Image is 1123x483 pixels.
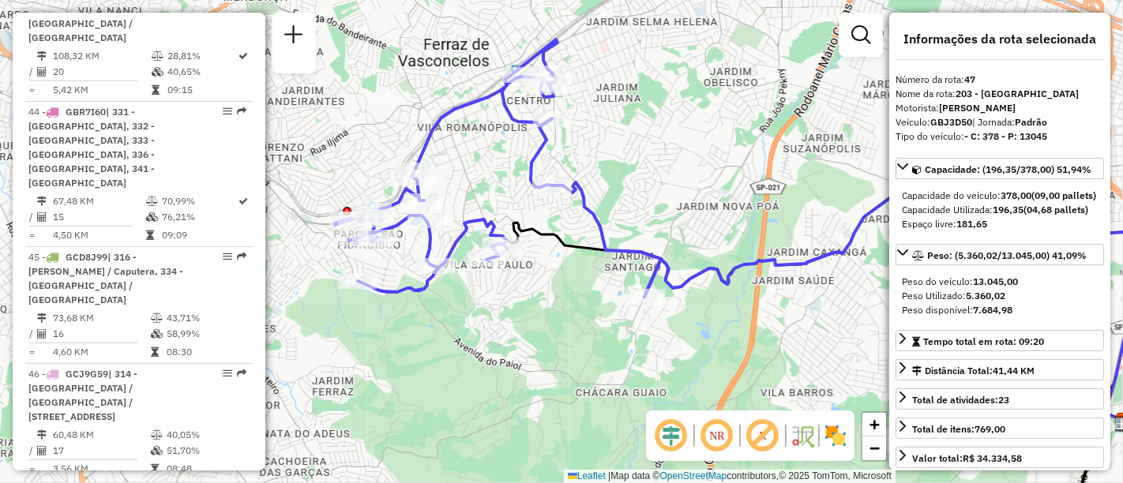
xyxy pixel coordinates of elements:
i: Rota otimizada [239,51,249,61]
span: GCJ9G59 [66,368,108,380]
strong: 769,00 [975,423,1005,435]
td: 20 [52,64,151,80]
td: 60,48 KM [52,427,150,443]
i: Distância Total [37,430,47,440]
span: Peso: (5.360,02/13.045,00) 41,09% [927,249,1087,261]
i: Distância Total [37,197,47,206]
td: 16 [52,326,150,342]
span: Total de atividades: [912,394,1009,406]
span: GCD8J99 [66,251,107,263]
strong: 23 [998,394,1009,406]
td: = [28,344,36,360]
span: 41,44 KM [993,365,1035,376]
i: % de utilização do peso [151,430,163,440]
i: % de utilização do peso [146,197,158,206]
strong: Padrão [1015,116,1047,128]
span: 46 - [28,368,137,422]
span: Tempo total em rota: 09:20 [923,335,1044,347]
td: 09:09 [161,227,238,243]
i: % de utilização do peso [152,51,163,61]
td: 4,60 KM [52,344,150,360]
strong: 7.684,98 [973,304,1012,316]
strong: 13.045,00 [973,275,1018,287]
strong: 47 [964,73,975,85]
div: Map data © contributors,© 2025 TomTom, Microsoft [564,470,896,483]
div: Motorista: [896,101,1104,115]
strong: R$ 34.334,58 [963,452,1022,464]
strong: [PERSON_NAME] [939,102,1016,114]
a: Valor total:R$ 34.334,58 [896,447,1104,468]
td: 43,71% [166,310,246,326]
a: Leaflet [568,470,606,481]
h4: Informações da rota selecionada [896,32,1104,47]
em: Rota exportada [237,107,246,116]
strong: (09,00 pallets) [1031,189,1096,201]
td: 76,21% [161,209,238,225]
div: Número da rota: [896,73,1104,87]
div: Distância Total: [912,364,1035,378]
span: + [869,414,880,434]
span: − [869,438,880,458]
td: 09:15 [167,82,238,98]
em: Rota exportada [237,252,246,261]
i: Total de Atividades [37,67,47,77]
span: | 316 - [PERSON_NAME] / Caputera, 334 - [GEOGRAPHIC_DATA] / [GEOGRAPHIC_DATA] [28,251,183,305]
strong: 378,00 [1001,189,1031,201]
strong: 181,65 [956,218,987,230]
td: / [28,443,36,459]
div: Veículo: [896,115,1104,129]
td: 40,05% [166,427,246,443]
a: Zoom in [862,413,886,436]
td: 08:30 [166,344,246,360]
a: Peso: (5.360,02/13.045,00) 41,09% [896,244,1104,265]
strong: GBJ3D50 [930,116,972,128]
td: 5,42 KM [52,82,151,98]
i: Distância Total [37,313,47,323]
span: Peso do veículo: [902,275,1018,287]
span: | 314 - [GEOGRAPHIC_DATA] / [GEOGRAPHIC_DATA] / [STREET_ADDRESS] [28,368,137,422]
a: Zoom out [862,436,886,460]
a: OpenStreetMap [660,470,727,481]
td: 28,81% [167,48,238,64]
td: 73,68 KM [52,310,150,326]
a: Capacidade: (196,35/378,00) 51,94% [896,158,1104,179]
a: Tempo total em rota: 09:20 [896,330,1104,351]
span: Exibir rótulo [744,417,782,455]
i: Total de Atividades [37,329,47,339]
div: Peso Utilizado: [902,289,1098,303]
i: % de utilização da cubagem [152,67,163,77]
td: = [28,227,36,243]
strong: 196,35 [993,204,1023,215]
strong: (04,68 pallets) [1023,204,1088,215]
em: Opções [223,252,232,261]
td: 3,56 KM [52,461,150,477]
span: Ocultar deslocamento [652,417,690,455]
img: Exibir/Ocultar setores [823,423,848,448]
img: Fluxo de ruas [790,423,815,448]
div: Peso: (5.360,02/13.045,00) 41,09% [896,268,1104,324]
span: | 331 - [GEOGRAPHIC_DATA], 332 - [GEOGRAPHIC_DATA], 333 - [GEOGRAPHIC_DATA], 336 - [GEOGRAPHIC_DA... [28,106,155,189]
i: Tempo total em rota [151,464,159,474]
div: Peso disponível: [902,303,1098,317]
i: Tempo total em rota [152,85,160,95]
td: 67,48 KM [52,193,145,209]
div: Total de itens: [912,422,1005,436]
div: Nome da rota: [896,87,1104,101]
td: 4,50 KM [52,227,145,243]
td: 70,99% [161,193,238,209]
em: Opções [223,369,232,378]
span: | Jornada: [972,116,1047,128]
a: Distância Total:41,44 KM [896,359,1104,380]
span: GBR7I60 [66,106,106,118]
td: 15 [52,209,145,225]
td: = [28,82,36,98]
span: Ocultar NR [698,417,736,455]
td: 40,65% [167,64,238,80]
td: / [28,64,36,80]
td: 51,70% [166,443,246,459]
a: Total de itens:769,00 [896,417,1104,439]
i: Tempo total em rota [151,347,159,357]
td: 08:48 [166,461,246,477]
span: | [608,470,610,481]
em: Rota exportada [237,369,246,378]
